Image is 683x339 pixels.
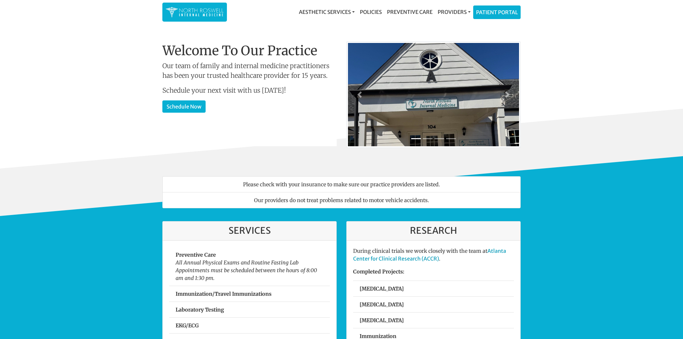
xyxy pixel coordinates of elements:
[176,322,199,329] strong: EKG/ECG
[166,6,224,18] img: North Roswell Internal Medicine
[474,6,520,19] a: Patient Portal
[360,285,404,292] strong: [MEDICAL_DATA]
[360,301,404,308] strong: [MEDICAL_DATA]
[353,268,404,275] strong: Completed Projects:
[384,5,435,18] a: Preventive Care
[360,317,404,324] strong: [MEDICAL_DATA]
[353,247,514,262] p: During clinical trials we work closely with the team at .
[353,225,514,236] h3: Research
[162,43,337,58] h1: Welcome To Our Practice
[176,259,317,281] em: All Annual Physical Exams and Routine Fasting Lab Appointments must be scheduled between the hour...
[162,61,337,80] p: Our team of family and internal medicine practitioners has been your trusted healthcare provider ...
[296,5,357,18] a: Aesthetic Services
[435,5,473,18] a: Providers
[357,5,384,18] a: Policies
[162,176,521,192] li: Please check with your insurance to make sure our practice providers are listed.
[169,225,330,236] h3: Services
[353,248,506,262] a: Atlanta Center for Clinical Research (ACCR)
[176,306,224,313] strong: Laboratory Testing
[162,100,206,113] a: Schedule Now
[162,86,337,95] p: Schedule your next visit with us [DATE]!
[162,192,521,208] li: Our providers do not treat problems related to motor vehicle accidents.
[176,252,216,258] strong: Preventive Care
[176,291,271,297] strong: Immunization/Travel Immunizations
